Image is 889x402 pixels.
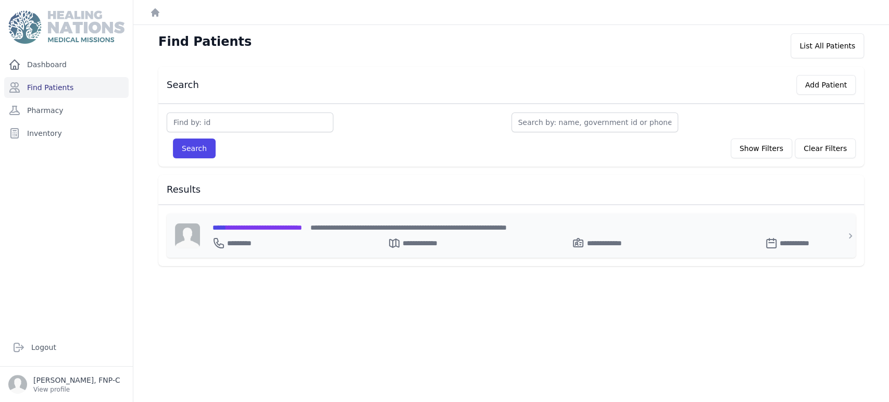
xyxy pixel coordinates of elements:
h1: Find Patients [158,33,252,50]
button: Add Patient [796,75,856,95]
p: [PERSON_NAME], FNP-C [33,375,120,385]
button: Search [173,139,216,158]
p: View profile [33,385,120,394]
a: Pharmacy [4,100,129,121]
button: Clear Filters [795,139,856,158]
a: Dashboard [4,54,129,75]
h3: Search [167,79,199,91]
a: Logout [8,337,124,358]
h3: Results [167,183,856,196]
a: Inventory [4,123,129,144]
button: Show Filters [731,139,792,158]
img: Medical Missions EMR [8,10,124,44]
a: [PERSON_NAME], FNP-C View profile [8,375,124,394]
input: Find by: id [167,112,333,132]
a: Find Patients [4,77,129,98]
input: Search by: name, government id or phone [511,112,678,132]
div: List All Patients [791,33,864,58]
img: person-242608b1a05df3501eefc295dc1bc67a.jpg [175,223,200,248]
